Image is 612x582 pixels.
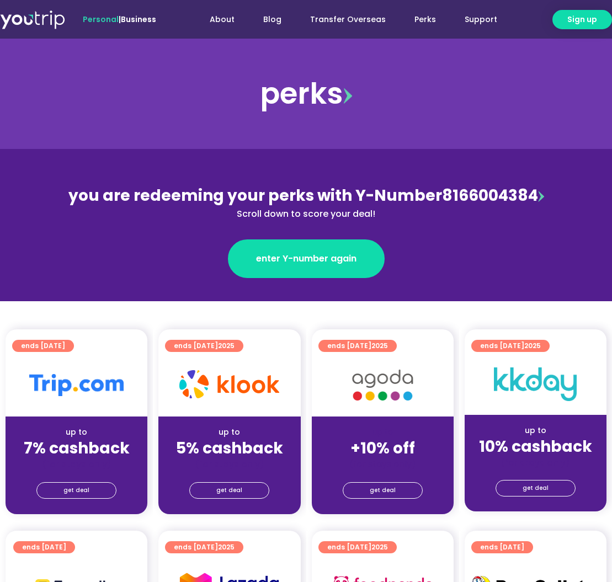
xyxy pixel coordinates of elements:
[372,426,393,437] span: up to
[296,9,400,30] a: Transfer Overseas
[183,9,512,30] nav: Menu
[174,541,235,553] span: ends [DATE]
[228,239,385,278] a: enter Y-number again
[83,14,119,25] span: Personal
[523,480,549,496] span: get deal
[567,14,597,25] span: Sign up
[371,542,388,552] span: 2025
[480,541,524,553] span: ends [DATE]
[218,341,235,350] span: 2025
[167,458,291,470] div: (for stays only)
[189,482,269,499] a: get deal
[165,340,243,352] a: ends [DATE]2025
[370,483,396,498] span: get deal
[216,483,242,498] span: get deal
[195,9,249,30] a: About
[174,340,235,352] span: ends [DATE]
[24,437,130,459] strong: 7% cashback
[371,341,388,350] span: 2025
[552,10,612,29] a: Sign up
[249,9,296,30] a: Blog
[121,14,156,25] a: Business
[496,480,576,496] a: get deal
[480,340,541,352] span: ends [DATE]
[450,9,512,30] a: Support
[12,340,74,352] a: ends [DATE]
[318,541,397,553] a: ends [DATE]2025
[36,482,116,499] a: get deal
[327,340,388,352] span: ends [DATE]
[14,458,139,470] div: (for stays only)
[321,458,445,470] div: (for stays only)
[22,541,66,553] span: ends [DATE]
[471,541,533,553] a: ends [DATE]
[350,437,415,459] strong: +10% off
[218,542,235,552] span: 2025
[167,426,291,438] div: up to
[13,541,75,553] a: ends [DATE]
[165,541,243,553] a: ends [DATE]2025
[256,252,356,265] span: enter Y-number again
[479,436,592,457] strong: 10% cashback
[473,457,598,468] div: (for stays only)
[63,483,89,498] span: get deal
[473,425,598,436] div: up to
[68,185,442,206] span: you are redeeming your perks with Y-Number
[524,341,541,350] span: 2025
[14,426,139,438] div: up to
[400,9,450,30] a: Perks
[21,340,65,352] span: ends [DATE]
[471,340,550,352] a: ends [DATE]2025
[176,437,283,459] strong: 5% cashback
[67,207,546,221] div: Scroll down to score your deal!
[327,541,388,553] span: ends [DATE]
[83,14,156,25] span: |
[343,482,423,499] a: get deal
[67,184,546,221] div: 8166004384
[318,340,397,352] a: ends [DATE]2025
